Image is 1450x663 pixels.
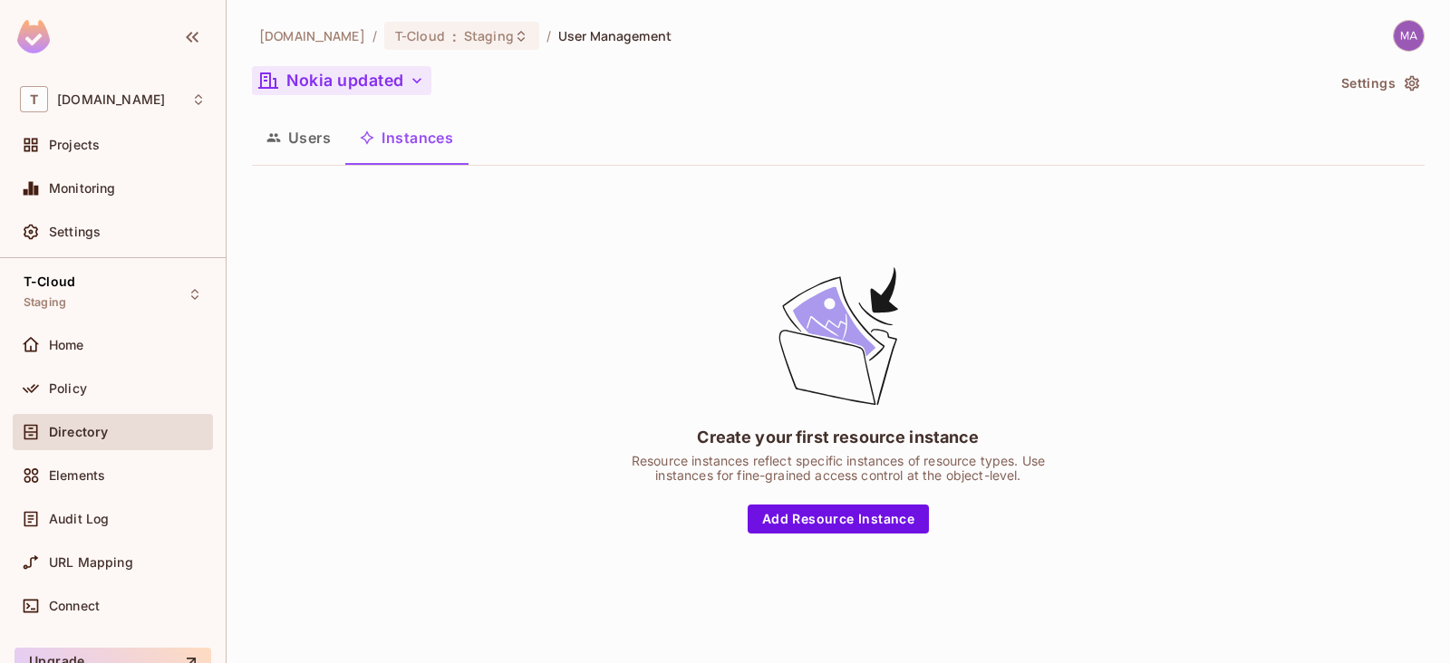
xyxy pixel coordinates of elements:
span: T [20,86,48,112]
span: Staging [464,27,514,44]
span: Policy [49,381,87,396]
li: / [372,27,377,44]
span: Connect [49,599,100,613]
button: Nokia updated [252,66,431,95]
button: Add Resource Instance [748,504,929,533]
div: Resource instances reflect specific instances of resource types. Use instances for fine-grained a... [612,454,1065,483]
li: / [546,27,551,44]
button: Settings [1334,69,1425,98]
span: Elements [49,468,105,483]
span: User Management [558,27,672,44]
span: Projects [49,138,100,152]
span: Staging [24,295,66,310]
div: Create your first resource instance [697,426,979,448]
span: Workspace: t-mobile.com [57,92,165,107]
span: Home [49,338,84,352]
span: the active workspace [259,27,365,44]
span: Settings [49,225,101,239]
span: Monitoring [49,181,116,196]
span: T-Cloud [24,274,75,289]
span: URL Mapping [49,555,133,570]
button: Instances [345,115,468,160]
span: : [451,29,458,43]
button: Users [252,115,345,160]
img: SReyMgAAAABJRU5ErkJggg== [17,20,50,53]
img: maheshbabu.samsani1@t-mobile.com [1394,21,1424,51]
span: Audit Log [49,512,109,526]
span: Directory [49,425,108,439]
span: T-Cloud [395,27,445,44]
